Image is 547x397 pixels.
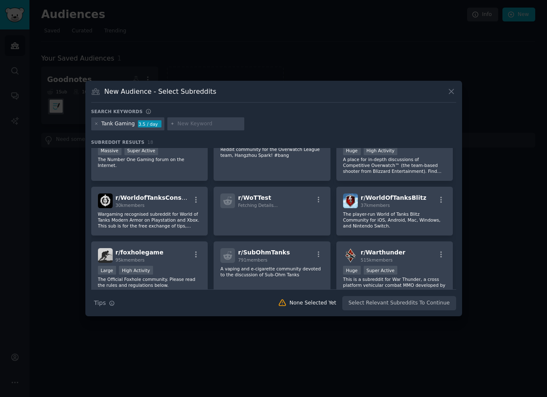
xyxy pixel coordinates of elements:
[220,266,324,278] p: A vaping and e-cigarette community devoted to the discussion of Sub-Ohm Tanks
[91,109,143,114] h3: Search keywords
[343,276,447,294] p: This is a subreddit for War Thunder, a cross platform vehicular combat MMO developed by Gaijin En...
[361,257,393,262] span: 515k members
[98,266,116,275] div: Large
[343,156,447,174] p: A place for in-depth discussions of Competitive Overwatch™ (the team-based shooter from Blizzard ...
[98,248,113,263] img: foxholegame
[238,249,290,256] span: r/ SubOhmTanks
[119,266,153,275] div: High Activity
[361,203,390,208] span: 37k members
[343,146,361,155] div: Huge
[343,211,447,229] p: The player-run World of Tanks Blitz Community for iOS, Android, Mac, Windows, and Nintendo Switch.
[343,266,361,275] div: Huge
[177,120,241,128] input: New Keyword
[91,139,145,145] span: Subreddit Results
[238,203,277,208] span: Fetching Details...
[94,299,106,307] span: Tips
[98,211,201,229] p: Wargaming recognised subreddit for World of Tanks Modern Armor on Playstation and Xbox. This sub ...
[238,257,267,262] span: 791 members
[116,257,145,262] span: 95k members
[138,120,161,128] div: 3.5 / day
[343,193,358,208] img: WorldOfTanksBlitz
[364,146,398,155] div: High Activity
[98,146,122,155] div: Massive
[104,87,216,96] h3: New Audience - Select Subreddits
[124,146,159,155] div: Super Active
[238,194,271,201] span: r/ WoTTest
[91,296,118,310] button: Tips
[343,248,358,263] img: Warthunder
[98,156,201,168] p: The Number One Gaming forum on the Internet.
[116,203,145,208] span: 30k members
[148,140,153,145] span: 18
[364,266,398,275] div: Super Active
[101,120,135,128] div: Tank Gaming
[290,299,336,307] div: None Selected Yet
[98,276,201,288] p: The Official Foxhole community. Please read the rules and regulations below.
[361,249,405,256] span: r/ Warthunder
[98,193,113,208] img: WorldofTanksConsole
[116,249,164,256] span: r/ foxholegame
[361,194,426,201] span: r/ WorldOfTanksBlitz
[220,146,324,158] p: Reddit community for the Overwatch League team, Hangzhou Spark! #bang
[116,194,192,201] span: r/ WorldofTanksConsole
